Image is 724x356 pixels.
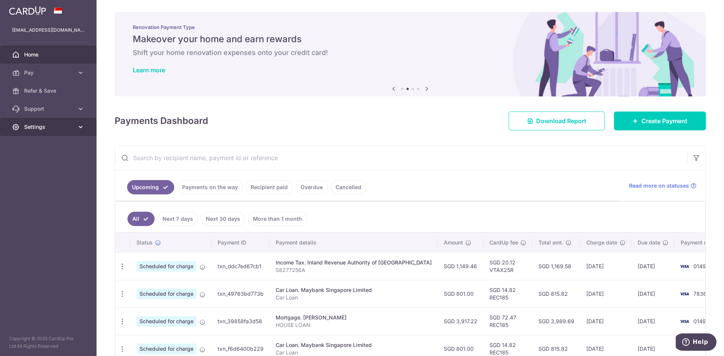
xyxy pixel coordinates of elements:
[586,239,617,246] span: Charge date
[276,294,432,301] p: Car Loan
[693,318,706,324] span: 0149
[276,286,432,294] div: Car Loan. Maybank Singapore Limited
[296,180,328,194] a: Overdue
[137,344,196,354] span: Scheduled for charge
[9,6,46,15] img: CardUp
[24,123,74,131] span: Settings
[444,239,463,246] span: Amount
[133,66,165,74] a: Learn more
[509,112,605,130] a: Download Report
[201,212,245,226] a: Next 30 days
[638,239,660,246] span: Due date
[614,112,706,130] a: Create Payment
[677,289,692,298] img: Bank Card
[532,307,580,335] td: SGD 3,989.69
[133,48,688,57] h6: Shift your home renovation expenses onto your credit card!
[438,307,483,335] td: SGD 3,917.22
[115,146,687,170] input: Search by recipient name, payment id or reference
[693,263,706,269] span: 0149
[127,180,174,194] a: Upcoming
[331,180,366,194] a: Cancelled
[677,317,692,326] img: Bank Card
[212,233,270,252] th: Payment ID
[276,341,432,349] div: Car Loan. Maybank Singapore Limited
[115,12,706,96] img: Renovation banner
[629,182,689,189] span: Read more on statuses
[580,307,632,335] td: [DATE]
[137,239,153,246] span: Status
[137,316,196,327] span: Scheduled for charge
[137,289,196,299] span: Scheduled for charge
[248,212,307,226] a: More than 1 month
[629,182,696,189] a: Read more on statuses
[270,233,438,252] th: Payment details
[438,252,483,280] td: SGD 1,149.46
[137,261,196,272] span: Scheduled for charge
[276,259,432,266] div: Income Tax. Inland Revenue Authority of [GEOGRAPHIC_DATA]
[276,266,432,274] p: S8277256A
[24,105,74,113] span: Support
[483,280,532,307] td: SGD 14.82 REC185
[532,280,580,307] td: SGD 815.82
[276,314,432,321] div: Mortgage. [PERSON_NAME]
[489,239,518,246] span: CardUp fee
[536,116,586,125] span: Download Report
[580,280,632,307] td: [DATE]
[177,180,243,194] a: Payments on the way
[212,252,270,280] td: txn_ddc7ed67cb1
[676,333,716,352] iframe: Opens a widget where you can find more information
[12,26,84,34] p: [EMAIL_ADDRESS][DOMAIN_NAME]
[24,87,74,95] span: Refer & Save
[212,307,270,335] td: txn_39858fa3d58
[483,252,532,280] td: SGD 20.12 VTAX25R
[276,321,432,329] p: HOUSE LOAN
[438,280,483,307] td: SGD 801.00
[677,262,692,271] img: Bank Card
[24,51,74,58] span: Home
[133,33,688,45] h5: Makeover your home and earn rewards
[483,307,532,335] td: SGD 72.47 REC185
[641,116,687,125] span: Create Payment
[632,252,675,280] td: [DATE]
[693,290,707,297] span: 7836
[538,239,563,246] span: Total amt.
[24,69,74,76] span: Pay
[133,24,688,30] p: Renovation Payment Type
[246,180,293,194] a: Recipient paid
[632,307,675,335] td: [DATE]
[632,280,675,307] td: [DATE]
[532,252,580,280] td: SGD 1,169.58
[580,252,632,280] td: [DATE]
[115,114,208,128] h4: Payments Dashboard
[212,280,270,307] td: txn_49763bd773b
[127,212,155,226] a: All
[158,212,198,226] a: Next 7 days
